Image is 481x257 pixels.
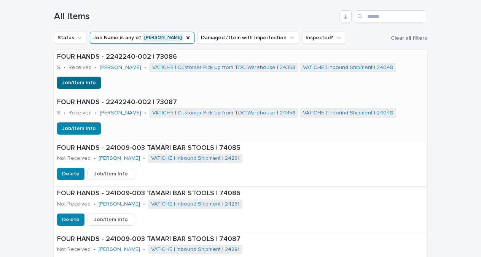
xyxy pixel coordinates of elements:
a: VATICHE | Customer Pick Up from TDC Warehouse | 24358 [152,64,295,71]
button: Clear all filters [388,32,427,44]
a: FOUR HANDS - 2242240-002 | 73086S•Received•[PERSON_NAME] •VATICHE | Customer Pick Up from TDC War... [54,50,427,95]
button: Inspected? [302,32,346,44]
span: Clear all filters [391,35,427,41]
p: • [95,64,97,71]
span: Job/Item Info [94,170,128,178]
a: FOUR HANDS - 241009-003 TAMARI BAR STOOLS | 74085Not Received•[PERSON_NAME] •VATICHE | Inbound Sh... [54,141,427,186]
p: FOUR HANDS - 2242240-002 | 73087 [57,98,424,107]
p: FOUR HANDS - 241009-003 TAMARI BAR STOOLS | 74086 [57,190,424,198]
button: Job Name [90,32,194,44]
p: • [64,110,65,116]
h1: All Items [54,11,336,22]
p: • [94,246,96,253]
a: VATICHE | Inbound Shipment | 24048 [303,64,393,71]
p: FOUR HANDS - 241009-003 TAMARI BAR STOOLS | 74085 [57,144,424,153]
p: Not Received [57,201,91,207]
p: Not Received [57,246,91,253]
span: Delete [62,170,80,178]
input: Search [355,10,427,22]
a: [PERSON_NAME] [99,201,140,207]
p: • [95,110,97,116]
p: S [57,64,61,71]
a: VATICHE | Inbound Shipment | 24281 [151,155,239,162]
p: Received [68,110,92,116]
p: FOUR HANDS - 241009-003 TAMARI BAR STOOLS | 74087 [57,235,424,244]
span: Job/Item Info [62,79,96,87]
a: [PERSON_NAME] [99,246,140,253]
p: Not Received [57,155,91,162]
p: • [144,64,146,71]
button: Job/Item Info [57,77,101,89]
p: • [94,155,96,162]
button: Job/Item Info [57,122,101,135]
span: Delete [62,216,80,223]
p: • [143,201,145,207]
p: S [57,110,61,116]
a: [PERSON_NAME] [99,155,140,162]
a: VATICHE | Inbound Shipment | 24281 [151,201,239,207]
p: • [144,110,146,116]
a: VATICHE | Inbound Shipment | 24281 [151,246,239,253]
p: • [64,64,65,71]
p: FOUR HANDS - 2242240-002 | 73086 [57,53,424,61]
a: FOUR HANDS - 2242240-002 | 73087S•Received•[PERSON_NAME] •VATICHE | Customer Pick Up from TDC War... [54,95,427,141]
a: VATICHE | Inbound Shipment | 24048 [303,110,393,116]
button: Status [54,32,87,44]
span: Job/Item Info [62,125,96,132]
button: Delete [57,214,84,226]
button: Delete [57,168,84,180]
p: Received [68,64,92,71]
span: Job/Item Info [94,216,128,223]
p: • [94,201,96,207]
button: Damaged / Item with Imperfection [197,32,299,44]
button: Job/Item Info [88,214,134,226]
a: [PERSON_NAME] [100,110,141,116]
a: FOUR HANDS - 241009-003 TAMARI BAR STOOLS | 74086Not Received•[PERSON_NAME] •VATICHE | Inbound Sh... [54,186,427,232]
p: • [143,155,145,162]
p: • [143,246,145,253]
button: Job/Item Info [88,168,134,180]
a: VATICHE | Customer Pick Up from TDC Warehouse | 24358 [152,110,295,116]
a: [PERSON_NAME] [100,64,141,71]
